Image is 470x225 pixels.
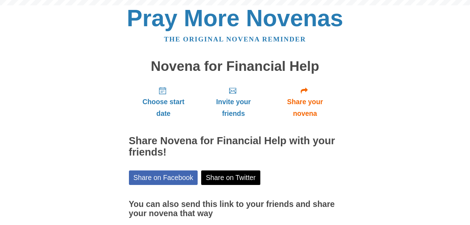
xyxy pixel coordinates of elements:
span: Share your novena [276,96,334,119]
a: Pray More Novenas [127,5,343,31]
span: Invite your friends [205,96,261,119]
span: Choose start date [136,96,191,119]
a: Share on Facebook [129,170,198,185]
a: Share your novena [269,81,341,123]
a: Share on Twitter [201,170,260,185]
a: Choose start date [129,81,198,123]
a: Invite your friends [198,81,268,123]
a: The original novena reminder [164,35,306,43]
h1: Novena for Financial Help [129,59,341,74]
h3: You can also send this link to your friends and share your novena that way [129,200,341,218]
h2: Share Novena for Financial Help with your friends! [129,135,341,158]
